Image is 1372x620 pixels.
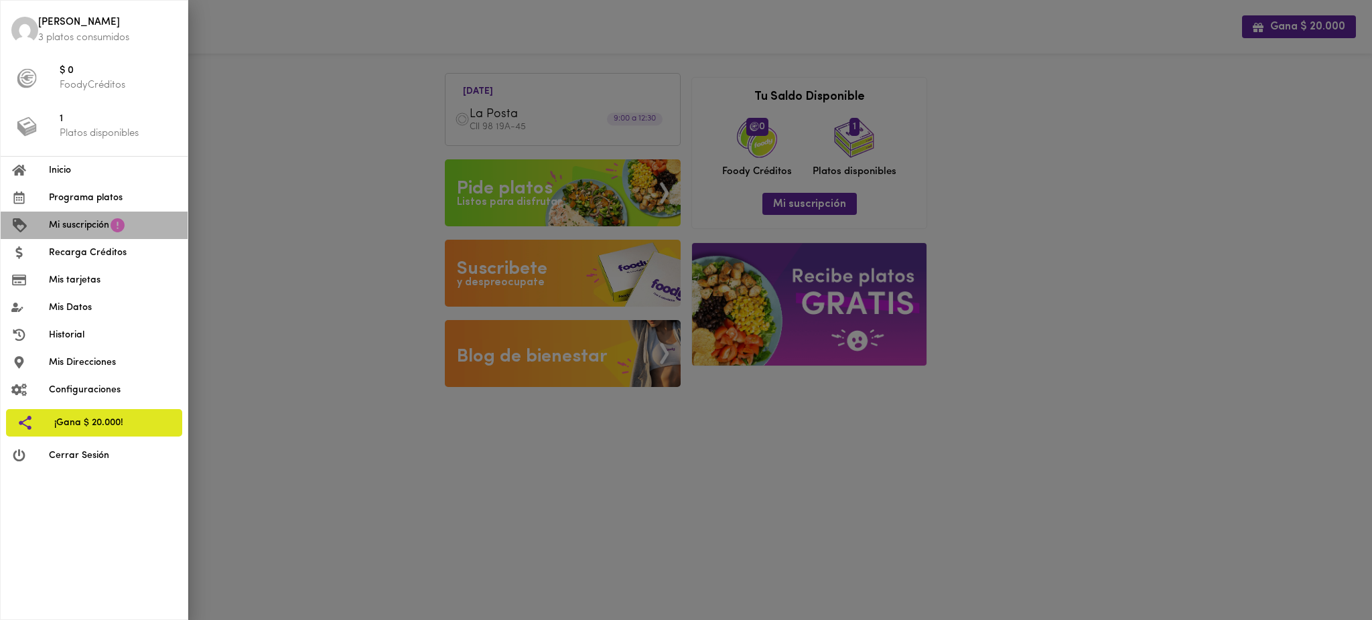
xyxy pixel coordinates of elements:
[60,112,177,127] span: 1
[49,163,177,177] span: Inicio
[49,449,177,463] span: Cerrar Sesión
[60,64,177,79] span: $ 0
[60,127,177,141] p: Platos disponibles
[17,117,37,137] img: platos_menu.png
[49,218,109,232] span: Mi suscripción
[17,68,37,88] img: foody-creditos-black.png
[38,15,177,31] span: [PERSON_NAME]
[49,191,177,205] span: Programa platos
[49,273,177,287] span: Mis tarjetas
[54,416,171,430] span: ¡Gana $ 20.000!
[49,356,177,370] span: Mis Direcciones
[49,246,177,260] span: Recarga Créditos
[60,78,177,92] p: FoodyCréditos
[49,383,177,397] span: Configuraciones
[49,301,177,315] span: Mis Datos
[1294,542,1359,607] iframe: Messagebird Livechat Widget
[49,328,177,342] span: Historial
[38,31,177,45] p: 3 platos consumidos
